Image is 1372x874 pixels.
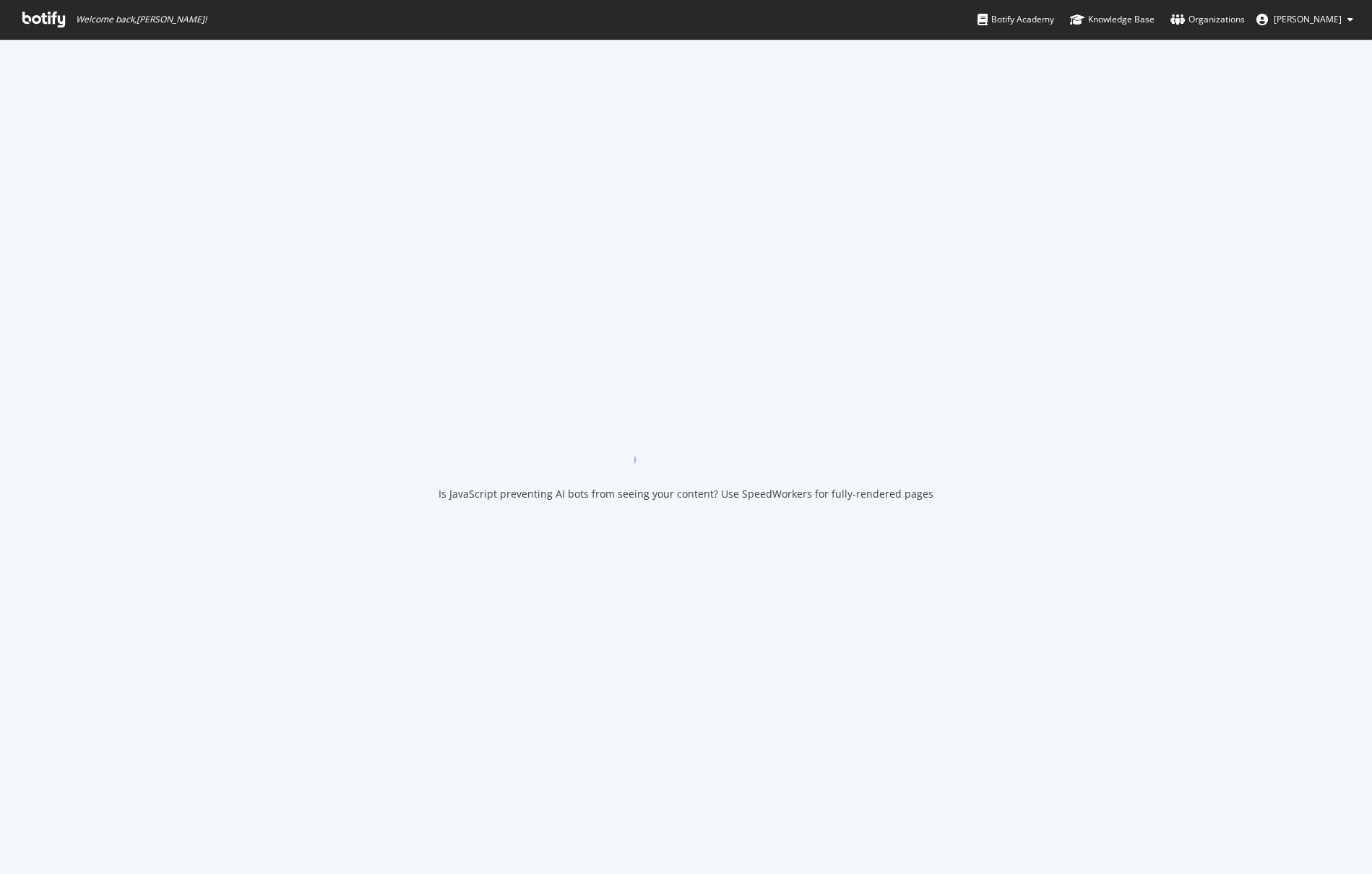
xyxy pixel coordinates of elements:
[978,12,1054,27] div: Botify Academy
[1245,8,1365,31] button: [PERSON_NAME]
[634,412,738,464] div: animation
[1070,12,1155,27] div: Knowledge Base
[1274,13,1342,25] span: Zachary Thompson
[1170,12,1245,27] div: Organizations
[76,14,207,25] span: Welcome back, [PERSON_NAME] !
[439,487,933,501] div: Is JavaScript preventing AI bots from seeing your content? Use SpeedWorkers for fully-rendered pages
